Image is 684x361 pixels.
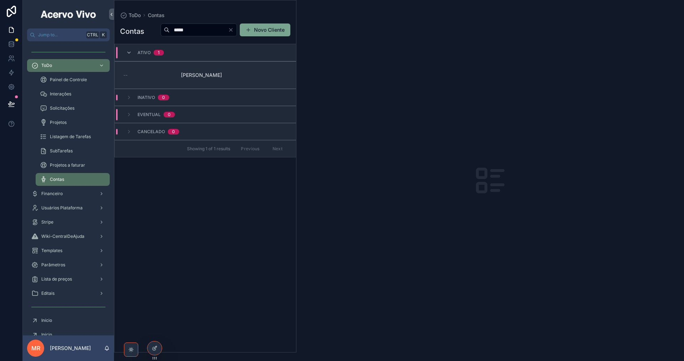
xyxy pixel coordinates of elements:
a: Stripe [27,216,110,229]
div: scrollable content [23,41,114,335]
span: MR [31,344,40,352]
span: Ctrl [86,31,99,38]
span: Listagem de Tarefas [50,134,91,140]
span: Parâmetros [41,262,65,268]
h1: Contas [120,26,144,36]
button: Jump to...CtrlK [27,28,110,41]
a: Painel de Controle [36,73,110,86]
span: Usuários Plataforma [41,205,83,211]
span: Ativo [138,50,151,56]
a: --[PERSON_NAME] [115,61,296,89]
span: Showing 1 of 1 results [187,146,230,152]
button: Clear [228,27,237,33]
a: Solicitações [36,102,110,115]
a: Lista de preços [27,273,110,286]
span: [PERSON_NAME] [181,72,230,79]
span: K [100,32,106,38]
span: Projetos a faturar [50,162,85,168]
span: Projetos [50,120,67,125]
span: Eventual [138,112,161,117]
img: App logo [40,9,97,20]
span: Contas [50,177,64,182]
span: Início [41,332,52,338]
p: [PERSON_NAME] [50,345,91,352]
span: ToDo [41,63,52,68]
a: Início [27,314,110,327]
span: Interações [50,91,71,97]
a: Listagem de Tarefas [36,130,110,143]
button: Novo Cliente [240,23,290,36]
a: Projetos a faturar [36,159,110,172]
div: 0 [172,129,175,135]
div: 0 [162,95,165,100]
a: Interações [36,88,110,100]
span: Financeiro [41,191,63,197]
a: Projetos [36,116,110,129]
a: Parâmetros [27,258,110,271]
span: Início [41,318,52,323]
span: SubTarefas [50,148,73,154]
span: Inativo [138,95,155,100]
span: Cancelado [138,129,165,135]
div: 0 [168,112,171,117]
div: 1 [158,50,160,56]
span: Stripe [41,219,53,225]
a: Financeiro [27,187,110,200]
span: Jump to... [38,32,83,38]
a: SubTarefas [36,145,110,157]
span: Wiki-CentralDeAjuda [41,234,84,239]
a: Usuários Plataforma [27,202,110,214]
a: Contas [148,12,165,19]
a: ToDo [120,12,141,19]
span: Lista de preços [41,276,72,282]
a: Início [27,328,110,341]
span: -- [123,72,128,79]
span: ToDo [129,12,141,19]
span: Solicitações [50,105,74,111]
span: Painel de Controle [50,77,87,83]
span: Templates [41,248,62,253]
a: Contas [36,173,110,186]
a: ToDo [27,59,110,72]
span: Editais [41,291,55,296]
a: Wiki-CentralDeAjuda [27,230,110,243]
a: Editais [27,287,110,300]
a: Templates [27,244,110,257]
